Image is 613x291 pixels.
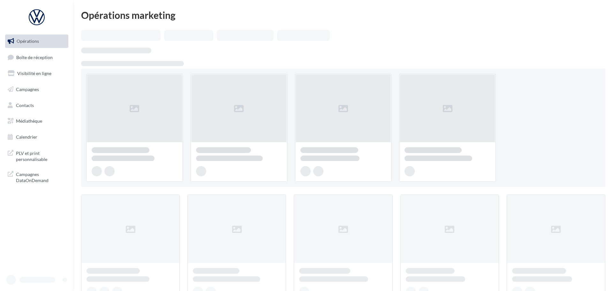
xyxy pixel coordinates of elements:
a: Calendrier [4,130,70,144]
span: PLV et print personnalisable [16,149,66,163]
span: Calendrier [16,134,37,140]
a: Médiathèque [4,114,70,128]
a: Opérations [4,34,70,48]
span: Opérations [17,38,39,44]
span: Campagnes DataOnDemand [16,170,66,184]
span: Visibilité en ligne [17,71,51,76]
a: Boîte de réception [4,50,70,64]
div: Opérations marketing [81,10,605,20]
span: Boîte de réception [16,54,53,60]
a: Campagnes DataOnDemand [4,167,70,186]
a: Contacts [4,99,70,112]
span: Médiathèque [16,118,42,124]
a: Visibilité en ligne [4,67,70,80]
a: PLV et print personnalisable [4,146,70,165]
span: Contacts [16,102,34,108]
span: Campagnes [16,87,39,92]
a: Campagnes [4,83,70,96]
